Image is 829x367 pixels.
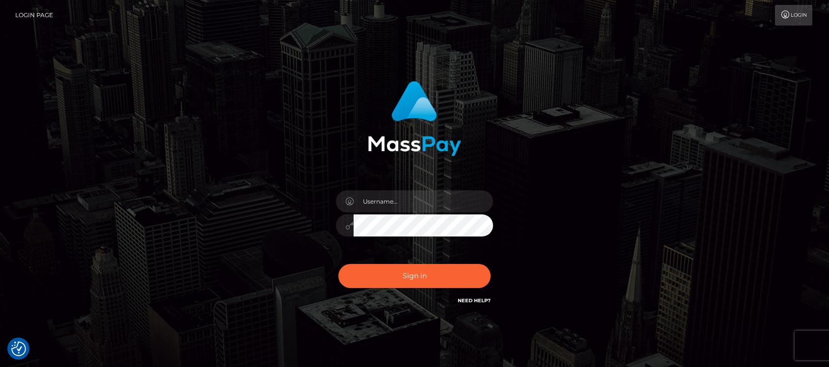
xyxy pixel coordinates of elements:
[368,81,461,156] img: MassPay Login
[458,297,491,304] a: Need Help?
[338,264,491,288] button: Sign in
[775,5,812,26] a: Login
[15,5,53,26] a: Login Page
[11,341,26,356] button: Consent Preferences
[11,341,26,356] img: Revisit consent button
[354,190,493,212] input: Username...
